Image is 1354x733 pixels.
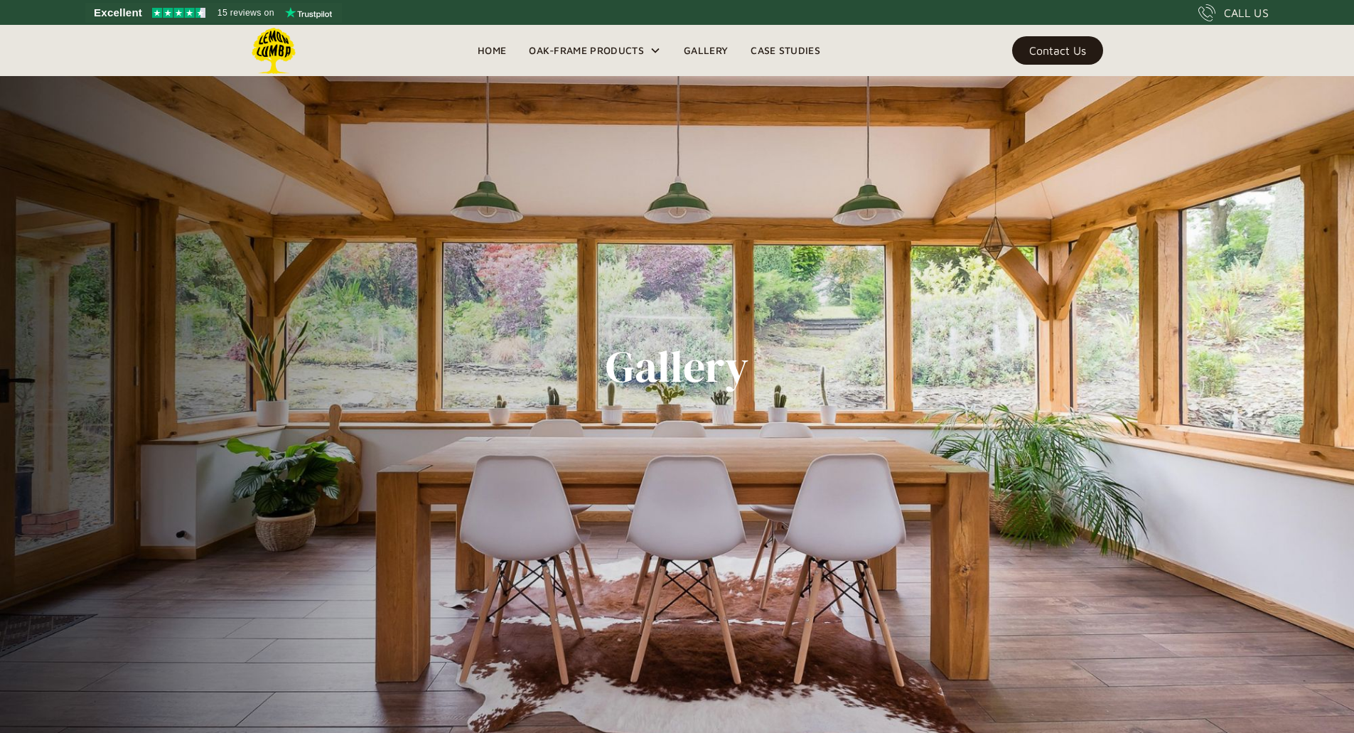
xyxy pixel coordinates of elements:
a: Contact Us [1012,36,1103,65]
a: See Lemon Lumba reviews on Trustpilot [85,3,342,23]
div: Oak-Frame Products [529,42,644,59]
a: Gallery [672,40,739,61]
div: Contact Us [1029,46,1086,55]
a: Home [466,40,517,61]
a: CALL US [1198,4,1269,21]
a: Case Studies [739,40,832,61]
div: Oak-Frame Products [517,25,672,76]
img: Trustpilot 4.5 stars [152,8,205,18]
h1: Gallery [606,342,748,392]
div: CALL US [1224,4,1269,21]
img: Trustpilot logo [285,7,332,18]
span: 15 reviews on [217,4,274,21]
span: Excellent [94,4,142,21]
